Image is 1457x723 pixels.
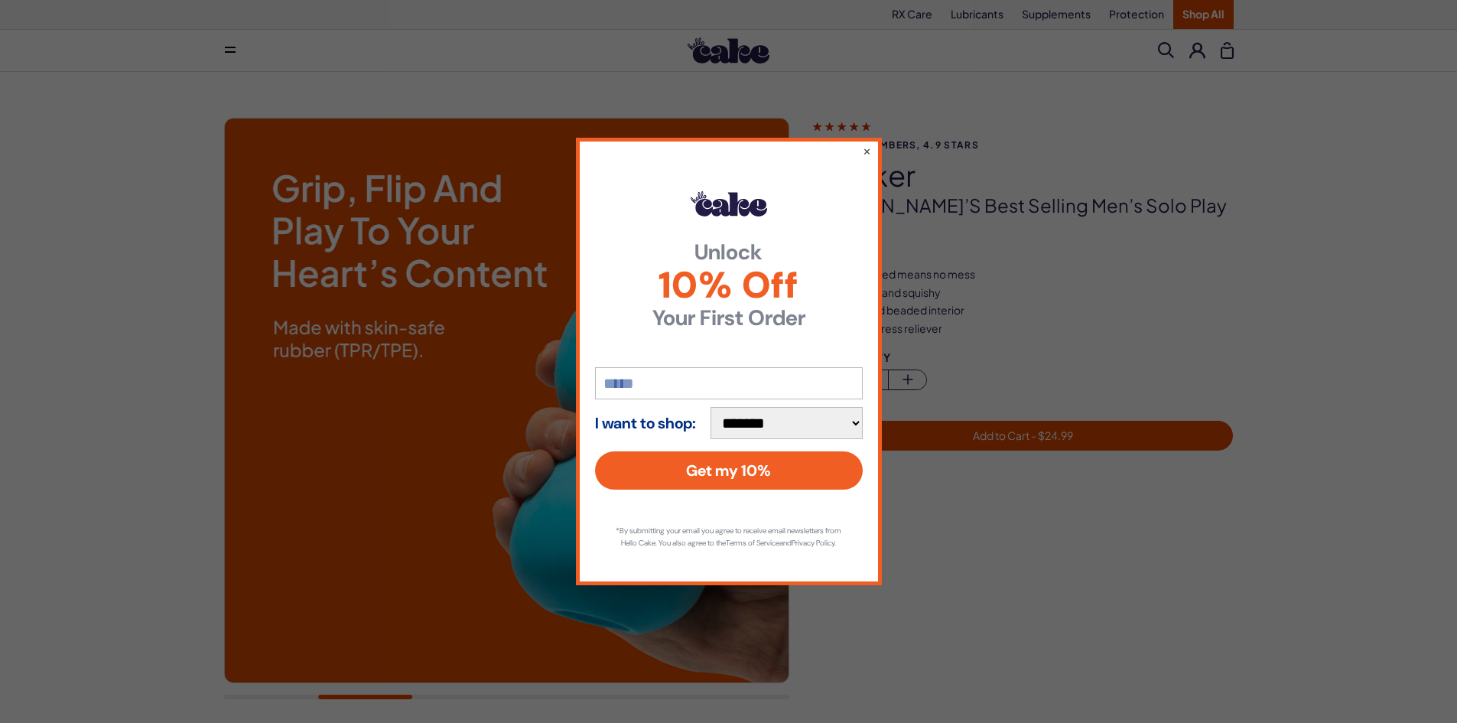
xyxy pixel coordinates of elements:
a: Privacy Policy [792,538,834,548]
strong: I want to shop: [595,415,696,432]
strong: Unlock [595,242,863,263]
button: Get my 10% [595,451,863,490]
span: 10% Off [595,267,863,304]
img: Hello Cake [691,191,767,216]
a: Terms of Service [726,538,779,548]
button: × [863,143,871,158]
strong: Your First Order [595,308,863,329]
p: *By submitting your email you agree to receive email newsletters from Hello Cake. You also agree ... [610,525,847,549]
